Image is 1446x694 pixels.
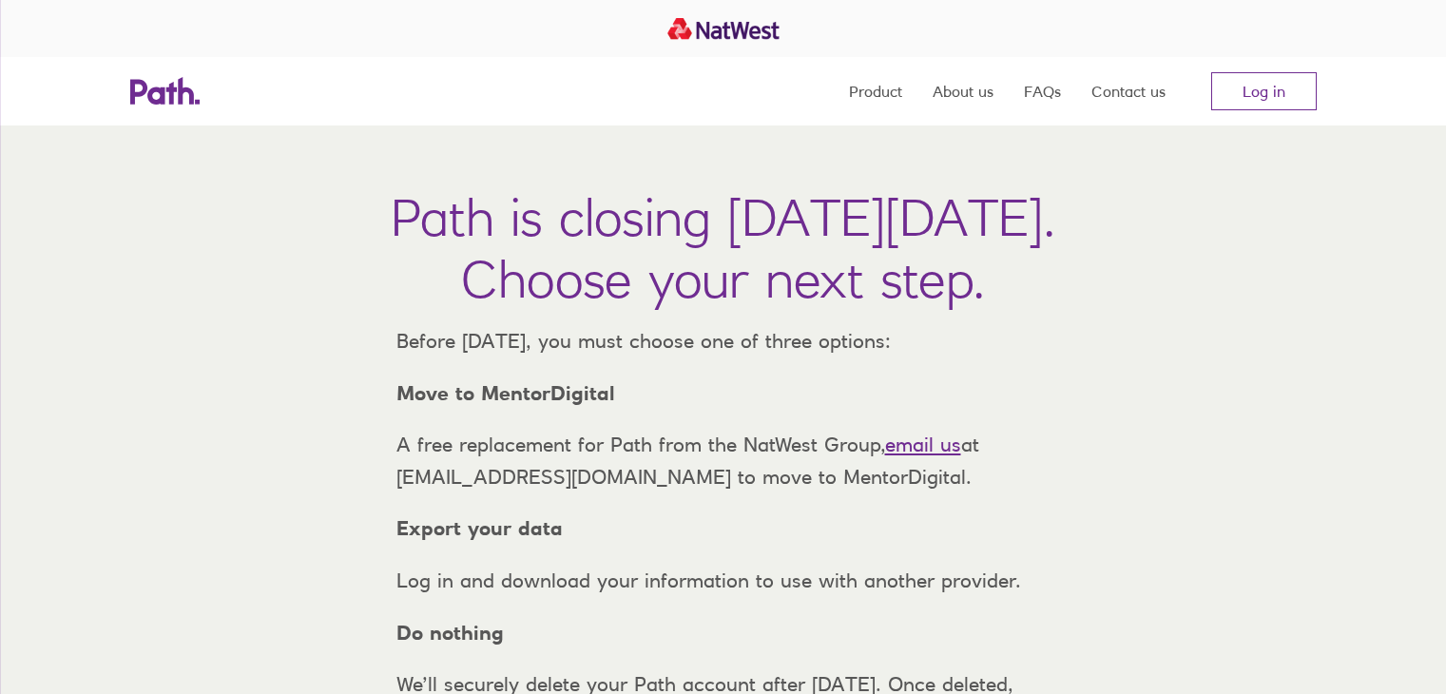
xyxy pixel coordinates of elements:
[396,381,615,405] strong: Move to MentorDigital
[1024,57,1061,125] a: FAQs
[885,433,961,456] a: email us
[849,57,902,125] a: Product
[381,429,1066,492] p: A free replacement for Path from the NatWest Group, at [EMAIL_ADDRESS][DOMAIN_NAME] to move to Me...
[933,57,993,125] a: About us
[396,621,504,645] strong: Do nothing
[1091,57,1166,125] a: Contact us
[396,516,563,540] strong: Export your data
[381,325,1066,357] p: Before [DATE], you must choose one of three options:
[381,565,1066,597] p: Log in and download your information to use with another provider.
[391,186,1055,310] h1: Path is closing [DATE][DATE]. Choose your next step.
[1211,72,1317,110] a: Log in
